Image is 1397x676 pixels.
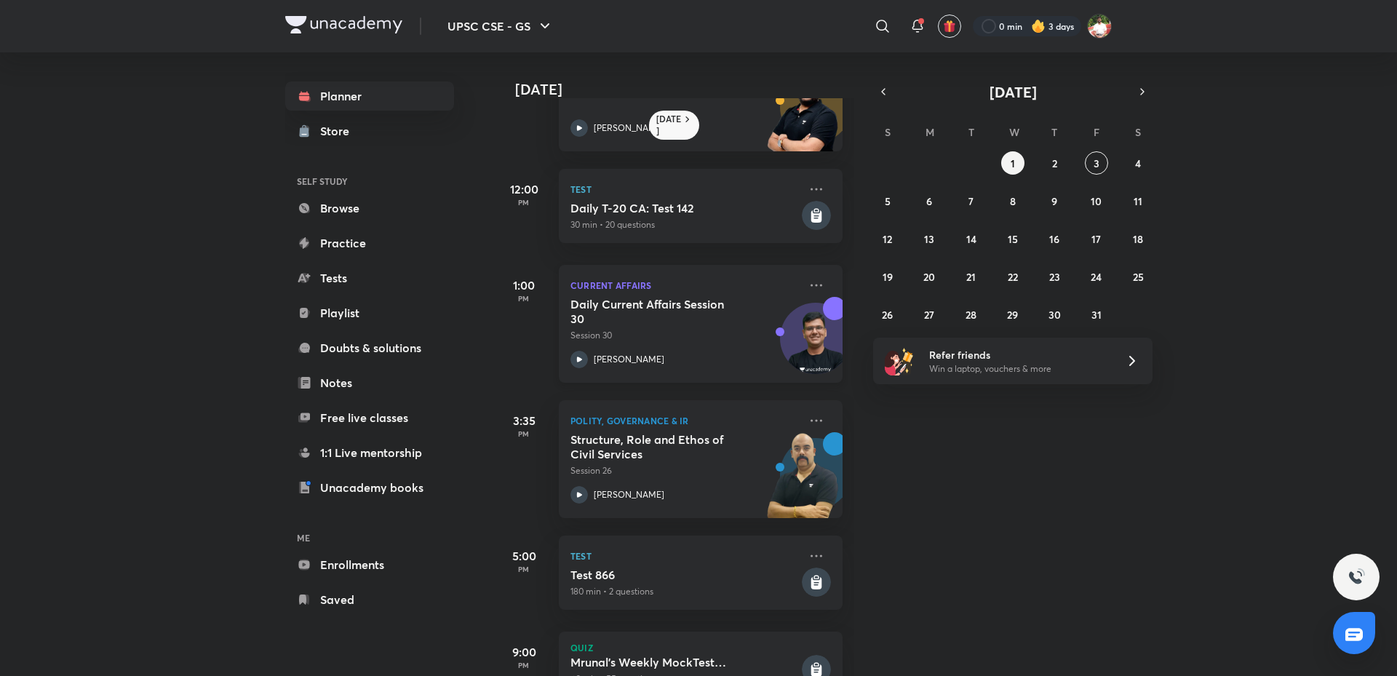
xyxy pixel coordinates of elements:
abbr: October 23, 2025 [1049,270,1060,284]
h5: 3:35 [495,412,553,429]
a: Enrollments [285,550,454,579]
p: Win a laptop, vouchers & more [929,362,1108,375]
button: October 22, 2025 [1001,265,1024,288]
p: PM [495,661,553,669]
abbr: October 8, 2025 [1010,194,1016,208]
p: PM [495,198,553,207]
abbr: October 22, 2025 [1008,270,1018,284]
p: Test [570,547,799,565]
button: October 27, 2025 [918,303,941,326]
abbr: Thursday [1051,125,1057,139]
div: Store [320,122,358,140]
p: [PERSON_NAME] [594,353,664,366]
p: 180 min • 2 questions [570,585,799,598]
abbr: October 17, 2025 [1091,232,1101,246]
abbr: Sunday [885,125,891,139]
button: October 6, 2025 [918,189,941,212]
button: October 7, 2025 [960,189,983,212]
p: Polity, Governance & IR [570,412,799,429]
abbr: October 10, 2025 [1091,194,1102,208]
p: PM [495,429,553,438]
p: Current Affairs [570,277,799,294]
img: Shashank Soni [1087,14,1112,39]
h5: Test 866 [570,568,799,582]
abbr: October 31, 2025 [1091,308,1102,322]
abbr: October 4, 2025 [1135,156,1141,170]
abbr: October 6, 2025 [926,194,932,208]
abbr: October 27, 2025 [924,308,934,322]
abbr: October 26, 2025 [882,308,893,322]
a: Saved [285,585,454,614]
p: Test [570,180,799,198]
button: October 14, 2025 [960,227,983,250]
p: Session 30 [570,329,799,342]
a: Playlist [285,298,454,327]
abbr: Friday [1094,125,1099,139]
abbr: October 9, 2025 [1051,194,1057,208]
abbr: October 14, 2025 [966,232,976,246]
button: October 25, 2025 [1126,265,1150,288]
abbr: October 1, 2025 [1011,156,1015,170]
a: Store [285,116,454,146]
abbr: October 7, 2025 [968,194,974,208]
abbr: October 5, 2025 [885,194,891,208]
abbr: October 24, 2025 [1091,270,1102,284]
button: October 16, 2025 [1043,227,1066,250]
button: October 15, 2025 [1001,227,1024,250]
p: Quiz [570,643,831,652]
h5: Structure, Role and Ethos of Civil Services [570,432,752,461]
p: [PERSON_NAME] [594,122,664,135]
img: unacademy [763,432,843,533]
button: October 21, 2025 [960,265,983,288]
a: Tests [285,263,454,293]
img: Avatar [781,311,851,381]
h5: Daily T-20 CA: Test 142 [570,201,799,215]
button: October 24, 2025 [1085,265,1108,288]
p: PM [495,294,553,303]
abbr: October 12, 2025 [883,232,892,246]
abbr: October 28, 2025 [966,308,976,322]
h5: 5:00 [495,547,553,565]
h5: Daily Current Affairs Session 30 [570,297,752,326]
a: Practice [285,228,454,258]
button: October 3, 2025 [1085,151,1108,175]
h6: SELF STUDY [285,169,454,194]
a: Doubts & solutions [285,333,454,362]
button: October 29, 2025 [1001,303,1024,326]
abbr: Monday [926,125,934,139]
button: October 5, 2025 [876,189,899,212]
button: UPSC CSE - GS [439,12,562,41]
img: Company Logo [285,16,402,33]
button: October 4, 2025 [1126,151,1150,175]
button: October 11, 2025 [1126,189,1150,212]
p: [PERSON_NAME] [594,488,664,501]
abbr: October 2, 2025 [1052,156,1057,170]
abbr: October 21, 2025 [966,270,976,284]
abbr: October 30, 2025 [1048,308,1061,322]
a: Browse [285,194,454,223]
p: 30 min • 20 questions [570,218,799,231]
button: October 28, 2025 [960,303,983,326]
button: October 23, 2025 [1043,265,1066,288]
img: ttu [1348,568,1365,586]
abbr: October 25, 2025 [1133,270,1144,284]
img: streak [1031,19,1046,33]
button: October 30, 2025 [1043,303,1066,326]
button: [DATE] [893,81,1132,102]
button: October 20, 2025 [918,265,941,288]
abbr: October 3, 2025 [1094,156,1099,170]
abbr: October 15, 2025 [1008,232,1018,246]
abbr: Wednesday [1009,125,1019,139]
h5: Mrunal's Weekly MockTest Pillar3B_Currency_Exchange_SDR [570,655,799,669]
abbr: October 20, 2025 [923,270,935,284]
h5: 9:00 [495,643,553,661]
a: Company Logo [285,16,402,37]
h6: ME [285,525,454,550]
p: Session 26 [570,464,799,477]
abbr: October 13, 2025 [924,232,934,246]
p: PM [495,565,553,573]
img: avatar [943,20,956,33]
button: October 9, 2025 [1043,189,1066,212]
h5: 12:00 [495,180,553,198]
img: referral [885,346,914,375]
